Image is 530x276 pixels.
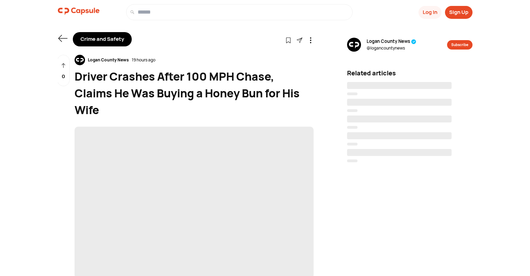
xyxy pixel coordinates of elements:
[347,143,358,146] span: ‌
[347,132,452,139] span: ‌
[347,38,361,52] img: resizeImage
[132,57,155,63] div: 19 hours ago
[73,32,132,46] div: Crime and Safety
[411,39,416,44] img: tick
[347,109,358,112] span: ‌
[75,68,314,118] div: Driver Crashes After 100 MPH Chase, Claims He Was Buying a Honey Bun for His Wife
[347,99,452,106] span: ‌
[367,45,416,51] span: @ logancountynews
[347,115,452,122] span: ‌
[347,68,473,78] div: Related articles
[347,149,452,156] span: ‌
[445,6,473,19] button: Sign Up
[347,159,358,162] span: ‌
[58,4,100,18] img: logo
[347,82,452,89] span: ‌
[418,6,441,19] button: Log In
[85,57,132,63] div: Logan County News
[347,126,358,129] span: ‌
[75,55,85,65] img: resizeImage
[62,73,65,81] p: 0
[367,38,416,45] span: Logan County News
[347,92,358,95] span: ‌
[447,40,473,50] button: Subscribe
[58,4,100,20] a: logo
